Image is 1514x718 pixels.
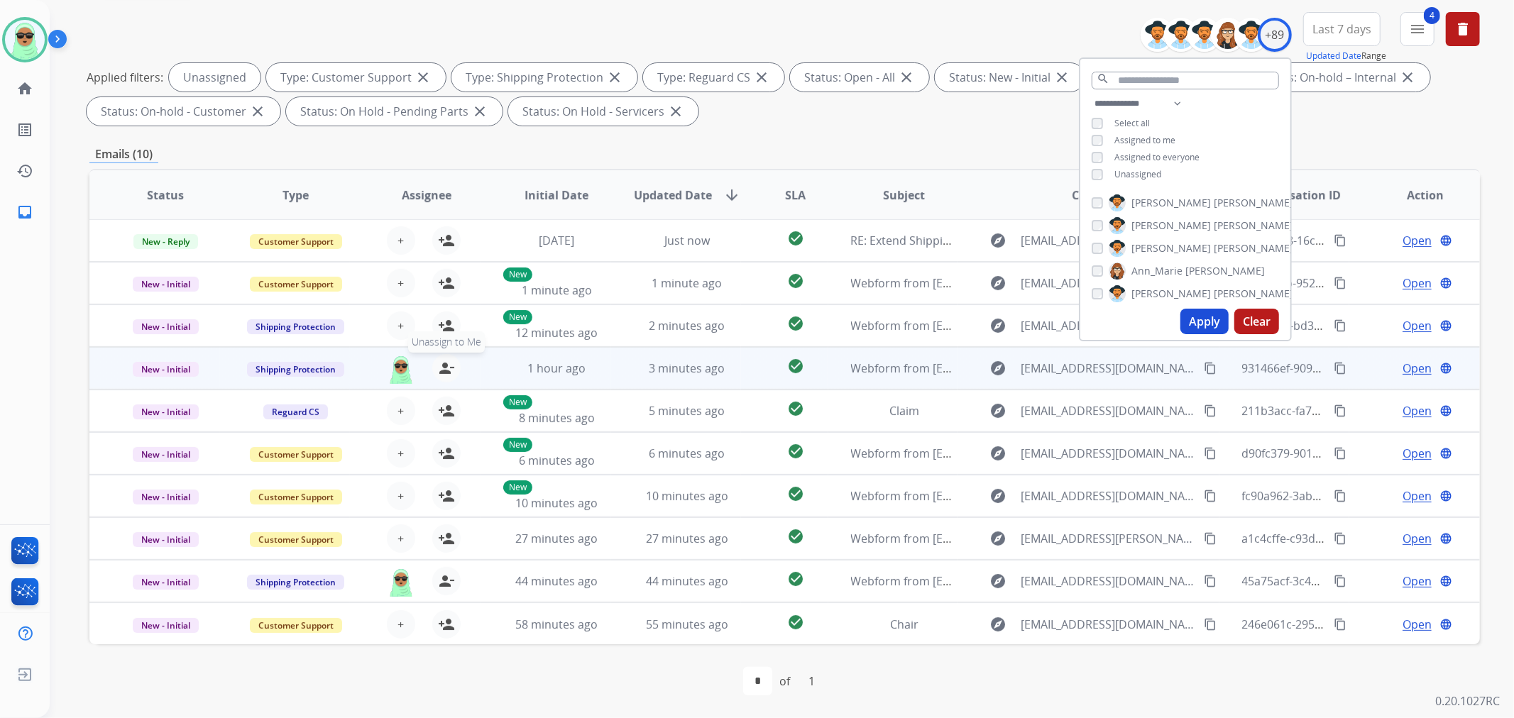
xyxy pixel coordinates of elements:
[451,63,637,92] div: Type: Shipping Protection
[282,187,309,204] span: Type
[387,269,415,297] button: +
[87,69,163,86] p: Applied filters:
[787,315,804,332] mat-icon: check_circle
[397,445,404,462] span: +
[1334,362,1346,375] mat-icon: content_copy
[787,614,804,631] mat-icon: check_circle
[1204,575,1217,587] mat-icon: content_copy
[503,480,532,495] p: New
[397,317,404,334] span: +
[787,443,804,460] mat-icon: check_circle
[515,617,598,632] span: 58 minutes ago
[1234,309,1279,334] button: Clear
[1403,573,1432,590] span: Open
[503,310,532,324] p: New
[1399,69,1416,86] mat-icon: close
[1114,168,1161,180] span: Unassigned
[133,532,199,547] span: New - Initial
[438,402,455,419] mat-icon: person_add
[989,616,1006,633] mat-icon: explore
[787,400,804,417] mat-icon: check_circle
[503,438,532,452] p: New
[1306,50,1386,62] span: Range
[16,162,33,179] mat-icon: history
[790,63,929,92] div: Status: Open - All
[1334,319,1346,332] mat-icon: content_copy
[1334,234,1346,247] mat-icon: content_copy
[397,275,404,292] span: +
[133,234,198,249] span: New - Reply
[1242,446,1456,461] span: d90fc379-9014-4130-894f-18441a6b7858
[402,187,451,204] span: Assignee
[438,232,455,249] mat-icon: person_add
[1334,618,1346,631] mat-icon: content_copy
[1021,616,1195,633] span: [EMAIL_ADDRESS][DOMAIN_NAME]
[1439,618,1452,631] mat-icon: language
[438,317,455,334] mat-icon: person_add
[989,232,1006,249] mat-icon: explore
[16,121,33,138] mat-icon: list_alt
[1204,447,1217,460] mat-icon: content_copy
[247,575,344,590] span: Shipping Protection
[1114,151,1200,163] span: Assigned to everyone
[1439,277,1452,289] mat-icon: language
[1334,404,1346,417] mat-icon: content_copy
[247,319,344,334] span: Shipping Protection
[387,524,415,553] button: +
[1439,234,1452,247] mat-icon: language
[1021,573,1195,590] span: [EMAIL_ADDRESS][DOMAIN_NAME]
[515,531,598,546] span: 27 minutes ago
[16,204,33,221] mat-icon: inbox
[1214,241,1293,255] span: [PERSON_NAME]
[649,403,725,419] span: 5 minutes ago
[250,532,342,547] span: Customer Support
[1204,404,1217,417] mat-icon: content_copy
[646,617,728,632] span: 55 minutes ago
[432,354,461,382] button: Unassign to Me
[652,275,722,291] span: 1 minute ago
[1180,309,1229,334] button: Apply
[438,445,455,462] mat-icon: person_add
[397,616,404,633] span: +
[525,187,588,204] span: Initial Date
[1439,490,1452,502] mat-icon: language
[5,20,45,60] img: avatar
[438,530,455,547] mat-icon: person_add
[785,187,806,204] span: SLA
[1131,241,1211,255] span: [PERSON_NAME]
[1114,134,1175,146] span: Assigned to me
[266,63,446,92] div: Type: Customer Support
[515,495,598,511] span: 10 minutes ago
[249,103,266,120] mat-icon: close
[250,618,342,633] span: Customer Support
[851,531,1261,546] span: Webform from [EMAIL_ADDRESS][PERSON_NAME][DOMAIN_NAME] on [DATE]
[883,187,925,204] span: Subject
[851,318,1173,333] span: Webform from [EMAIL_ADDRESS][DOMAIN_NAME] on [DATE]
[1072,187,1127,204] span: Customer
[87,97,280,126] div: Status: On-hold - Customer
[133,490,199,504] span: New - Initial
[133,404,199,419] span: New - Initial
[1435,692,1500,709] p: 0.20.1027RC
[1334,532,1346,545] mat-icon: content_copy
[147,187,184,204] span: Status
[787,272,804,289] mat-icon: check_circle
[1242,488,1460,504] span: fc90a962-3abc-4684-b05d-03bd76720541
[519,453,595,468] span: 6 minutes ago
[787,570,804,587] mat-icon: check_circle
[522,282,592,298] span: 1 minute ago
[649,360,725,376] span: 3 minutes ago
[515,325,598,341] span: 12 minutes ago
[539,233,574,248] span: [DATE]
[667,103,684,120] mat-icon: close
[438,275,455,292] mat-icon: person_add
[1439,319,1452,332] mat-icon: language
[1439,447,1452,460] mat-icon: language
[989,530,1006,547] mat-icon: explore
[1131,196,1211,210] span: [PERSON_NAME]
[438,487,455,504] mat-icon: person_add
[527,360,586,376] span: 1 hour ago
[1242,573,1454,589] span: 45a75acf-3c41-4f34-b591-8c696582ba96
[1439,404,1452,417] mat-icon: language
[889,403,919,419] span: Claim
